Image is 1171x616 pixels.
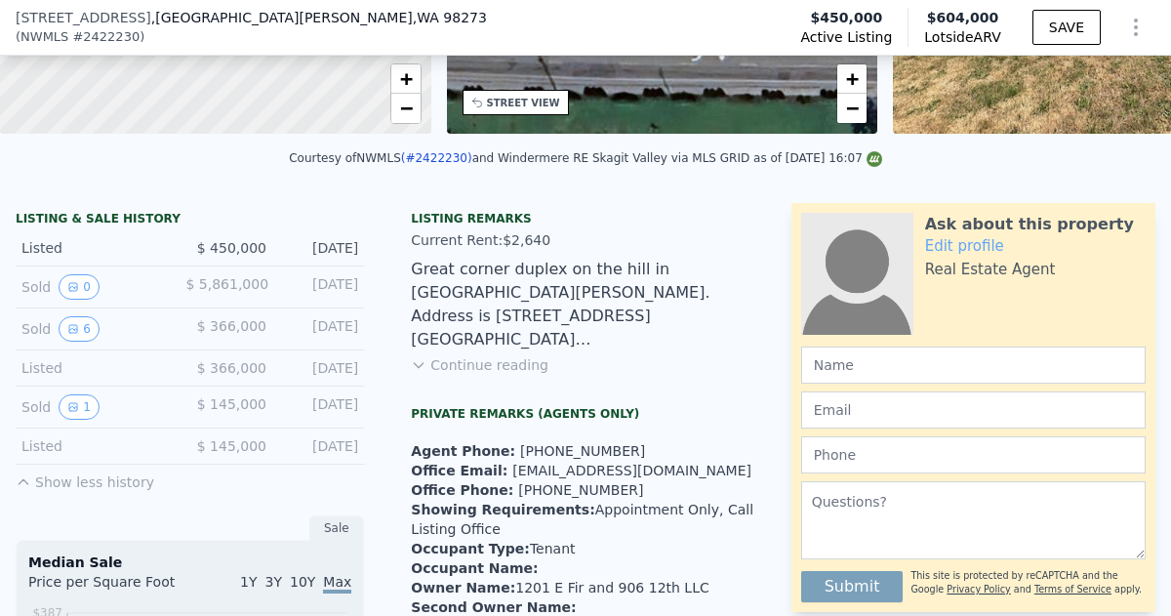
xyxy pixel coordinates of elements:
[197,240,266,256] span: $ 450,000
[411,461,759,480] li: [EMAIL_ADDRESS][DOMAIN_NAME]
[399,96,412,120] span: −
[72,27,140,47] span: # 2422230
[801,436,1146,473] input: Phone
[801,347,1146,384] input: Name
[801,391,1146,429] input: Email
[925,213,1134,236] div: Ask about this property
[411,560,538,576] strong: Occupant Name :
[800,27,892,47] span: Active Listing
[21,274,170,300] div: Sold
[411,502,594,517] strong: Showing Requirements :
[411,500,759,539] li: Appointment Only, Call Listing Office
[185,276,268,292] span: $ 5,861,000
[411,443,520,459] span: Agent Phone:
[16,8,151,27] span: [STREET_ADDRESS]
[197,318,266,334] span: $ 366,000
[411,355,548,375] button: Continue reading
[413,10,487,25] span: , WA 98273
[925,260,1056,279] div: Real Estate Agent
[846,96,859,120] span: −
[925,237,1004,255] a: Edit profile
[282,316,358,342] div: [DATE]
[411,441,759,461] li: [PHONE_NUMBER]
[399,66,412,91] span: +
[411,599,576,615] strong: Second Owner Name :
[811,8,883,27] span: $450,000
[282,238,358,258] div: [DATE]
[151,8,487,27] span: , [GEOGRAPHIC_DATA][PERSON_NAME]
[21,238,175,258] div: Listed
[411,258,759,351] div: Great corner duplex on the hill in [GEOGRAPHIC_DATA][PERSON_NAME]. Address is [STREET_ADDRESS][GE...
[411,580,515,595] strong: Owner Name :
[282,394,358,420] div: [DATE]
[197,438,266,454] span: $ 145,000
[391,64,421,94] a: Zoom in
[910,563,1146,602] div: This site is protected by reCAPTCHA and the Google and apply.
[289,151,882,165] div: Courtesy of NWMLS and Windermere RE Skagit Valley via MLS GRID as of [DATE] 16:07
[411,482,518,498] span: Office Phone:
[411,406,759,426] div: Private Remarks (Agents Only)
[240,574,257,590] span: 1Y
[284,274,358,300] div: [DATE]
[28,553,351,572] div: Median Sale
[846,66,859,91] span: +
[20,27,68,47] span: NWMLS
[837,94,867,123] a: Zoom out
[401,151,472,165] a: (#2422230)
[927,10,999,25] span: $604,000
[290,574,315,590] span: 10Y
[59,394,100,420] button: View historical data
[411,539,759,558] li: Tenant
[867,151,882,167] img: NWMLS Logo
[1034,584,1111,595] a: Terms of Service
[21,358,175,378] div: Listed
[282,436,358,456] div: [DATE]
[837,64,867,94] a: Zoom in
[16,27,144,47] div: ( )
[309,515,364,541] div: Sale
[411,480,759,500] li: [PHONE_NUMBER]
[801,571,904,602] button: Submit
[59,316,100,342] button: View historical data
[16,465,154,492] button: Show less history
[197,360,266,376] span: $ 366,000
[197,396,266,412] span: $ 145,000
[265,574,282,590] span: 3Y
[411,211,759,226] div: Listing remarks
[947,584,1010,595] a: Privacy Policy
[21,316,175,342] div: Sold
[411,232,503,248] span: Current Rent:
[503,232,550,248] span: $2,640
[1032,10,1101,45] button: SAVE
[487,96,560,110] div: STREET VIEW
[391,94,421,123] a: Zoom out
[21,436,175,456] div: Listed
[282,358,358,378] div: [DATE]
[411,578,759,597] li: 1201 E Fir and 906 12th LLC
[21,394,175,420] div: Sold
[323,574,351,594] span: Max
[924,27,1000,47] span: Lotside ARV
[411,541,530,556] strong: Occupant Type :
[16,211,364,230] div: LISTING & SALE HISTORY
[411,463,512,478] span: Office Email:
[28,572,190,603] div: Price per Square Foot
[1116,8,1155,47] button: Show Options
[59,274,100,300] button: View historical data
